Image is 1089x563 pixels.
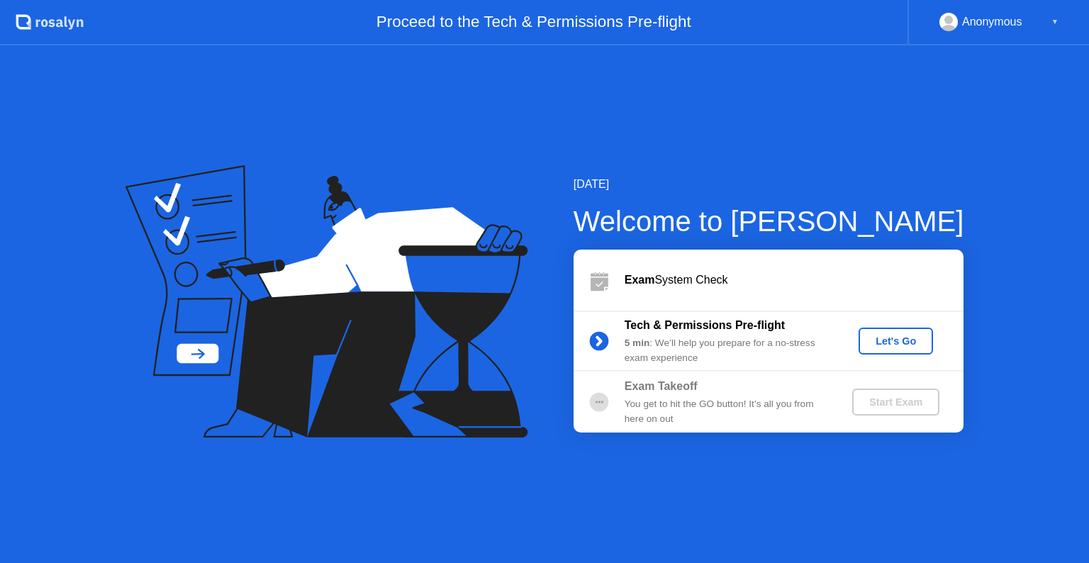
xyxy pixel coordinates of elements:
b: Exam [625,274,655,286]
div: Welcome to [PERSON_NAME] [574,200,964,243]
div: Start Exam [858,396,934,408]
b: Exam Takeoff [625,380,698,392]
button: Let's Go [859,328,933,355]
div: [DATE] [574,176,964,193]
b: 5 min [625,338,650,348]
div: : We’ll help you prepare for a no-stress exam experience [625,336,829,365]
div: System Check [625,272,964,289]
div: Let's Go [864,335,927,347]
div: ▼ [1051,13,1059,31]
b: Tech & Permissions Pre-flight [625,319,785,331]
div: Anonymous [962,13,1022,31]
div: You get to hit the GO button! It’s all you from here on out [625,397,829,426]
button: Start Exam [852,389,939,416]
